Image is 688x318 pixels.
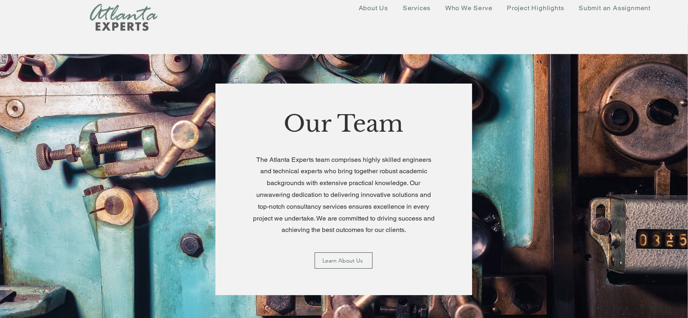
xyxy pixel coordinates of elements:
[90,4,158,31] img: New Logo Transparent Background_edited.png
[579,4,650,12] span: Submit an Assignment
[323,257,363,264] span: Learn About Us
[253,156,435,234] span: The Atlanta Experts team comprises highly skilled engineers and technical experts who bring toget...
[284,110,404,138] span: Our Team
[359,4,388,12] span: About Us
[445,4,493,12] span: Who We Serve
[507,4,564,12] span: Project Highlights
[403,4,431,12] span: Services
[315,252,373,269] a: Learn About Us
